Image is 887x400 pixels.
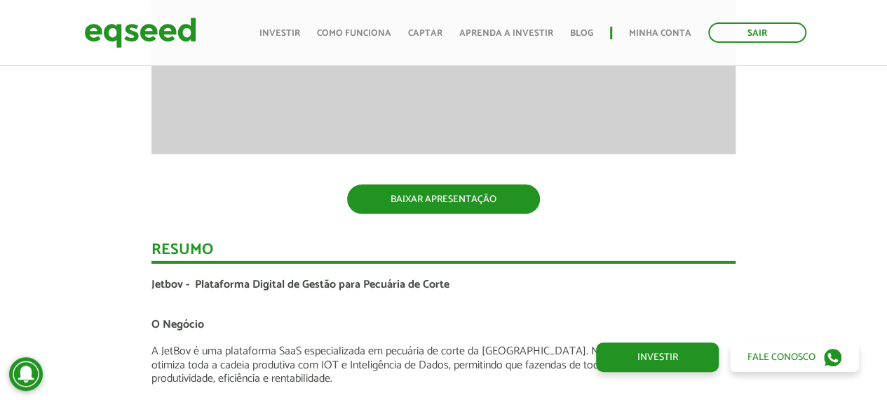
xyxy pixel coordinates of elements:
a: Fale conosco [730,342,859,372]
a: Investir [259,29,300,38]
a: Investir [596,342,719,372]
a: Blog [570,29,593,38]
a: Como funciona [317,29,391,38]
img: EqSeed [84,14,196,51]
div: Resumo [151,242,736,264]
p: A JetBov é uma plataforma SaaS especializada em pecuária de corte da [GEOGRAPHIC_DATA]. Nossa sol... [151,345,736,385]
span: Jetbov - Plataforma Digital de Gestão para Pecuária de Corte [151,275,449,294]
a: Minha conta [629,29,691,38]
a: Sair [708,22,806,43]
a: BAIXAR APRESENTAÇÃO [347,185,540,214]
a: Aprenda a investir [459,29,553,38]
a: Captar [408,29,442,38]
span: O Negócio [151,315,204,334]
